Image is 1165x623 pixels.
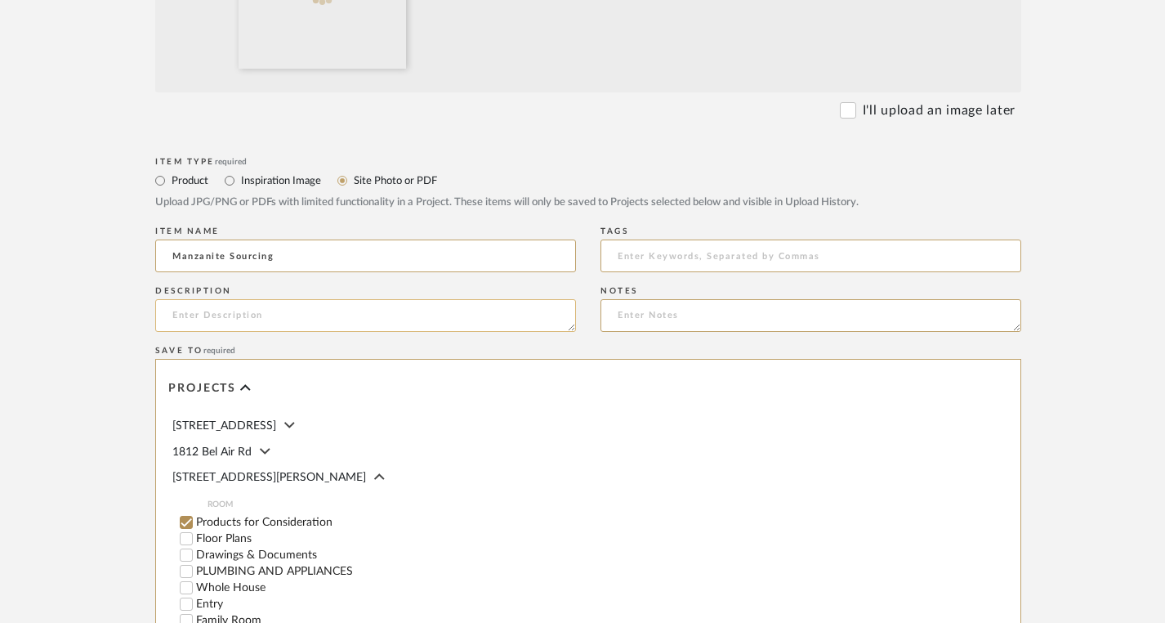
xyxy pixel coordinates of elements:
[208,498,576,511] span: ROOM
[215,158,247,166] span: required
[863,101,1015,120] label: I'll upload an image later
[155,240,576,272] input: Enter Name
[155,157,1021,167] div: Item Type
[155,286,576,296] div: Description
[172,420,276,432] span: [STREET_ADDRESS]
[155,226,576,236] div: Item name
[600,226,1021,236] div: Tags
[155,170,1021,190] mat-radio-group: Select item type
[600,240,1021,272] input: Enter Keywords, Separated by Commas
[600,286,1021,296] div: Notes
[196,549,576,561] label: Drawings & Documents
[196,582,576,594] label: Whole House
[155,346,1021,356] div: Save To
[168,382,236,396] span: Projects
[196,533,576,545] label: Floor Plans
[196,566,576,577] label: PLUMBING AND APPLIANCES
[196,517,576,528] label: Products for Consideration
[172,472,366,483] span: [STREET_ADDRESS][PERSON_NAME]
[170,172,208,190] label: Product
[155,195,1021,211] div: Upload JPG/PNG or PDFs with limited functionality in a Project. These items will only be saved to...
[172,446,252,458] span: 1812 Bel Air Rd
[196,598,576,610] label: Entry
[203,347,235,355] span: required
[352,172,437,190] label: Site Photo or PDF
[239,172,321,190] label: Inspiration Image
